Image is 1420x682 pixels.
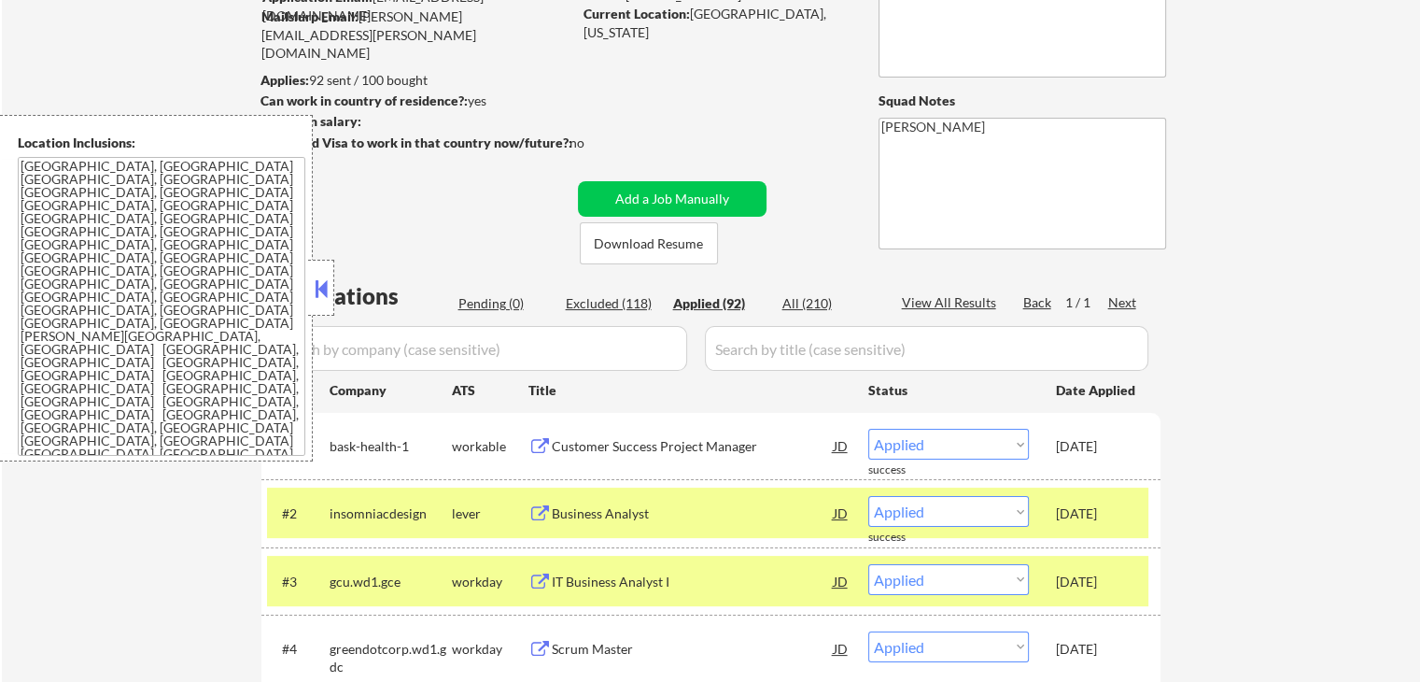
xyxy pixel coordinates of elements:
div: [DATE] [1056,437,1138,456]
div: workday [452,640,528,659]
div: ATS [452,381,528,400]
strong: Minimum salary: [260,113,361,129]
div: workable [452,437,528,456]
div: All (210) [782,294,876,313]
div: Applied (92) [673,294,766,313]
div: #4 [282,640,315,659]
div: [DATE] [1056,573,1138,591]
div: Next [1108,293,1138,312]
div: 92 sent / 100 bought [260,71,571,90]
div: JD [832,496,851,530]
div: [PERSON_NAME][EMAIL_ADDRESS][PERSON_NAME][DOMAIN_NAME] [261,7,571,63]
div: Business Analyst [552,504,834,523]
button: Add a Job Manually [578,181,766,217]
div: Excluded (118) [566,294,659,313]
div: JD [832,429,851,462]
div: Applications [267,285,452,307]
strong: Applies: [260,72,309,88]
div: Scrum Master [552,640,834,659]
div: bask-health-1 [330,437,452,456]
input: Search by title (case sensitive) [705,326,1148,371]
div: success [868,530,943,546]
div: Company [330,381,452,400]
div: #3 [282,573,315,591]
div: success [868,462,943,478]
div: Pending (0) [458,294,552,313]
div: JD [832,564,851,598]
div: JD [832,632,851,665]
strong: Mailslurp Email: [261,8,359,24]
div: Location Inclusions: [18,134,305,152]
div: View All Results [902,293,1002,312]
div: workday [452,573,528,591]
div: [DATE] [1056,640,1138,659]
div: insomniacdesign [330,504,452,523]
div: #2 [282,504,315,523]
input: Search by company (case sensitive) [267,326,687,371]
div: Status [868,373,1029,406]
strong: Can work in country of residence?: [260,92,468,108]
div: Date Applied [1056,381,1138,400]
div: Squad Notes [879,92,1166,110]
div: IT Business Analyst I [552,573,834,591]
div: Back [1023,293,1053,312]
div: [DATE] [1056,504,1138,523]
button: Download Resume [580,222,718,264]
div: 1 / 1 [1065,293,1108,312]
strong: Current Location: [583,6,690,21]
div: Title [528,381,851,400]
div: Customer Success Project Manager [552,437,834,456]
div: gcu.wd1.gce [330,573,452,591]
div: [GEOGRAPHIC_DATA], [US_STATE] [583,5,848,41]
div: no [569,134,623,152]
strong: Will need Visa to work in that country now/future?: [261,135,572,150]
div: lever [452,504,528,523]
div: yes [260,92,566,110]
div: greendotcorp.wd1.gdc [330,640,452,676]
